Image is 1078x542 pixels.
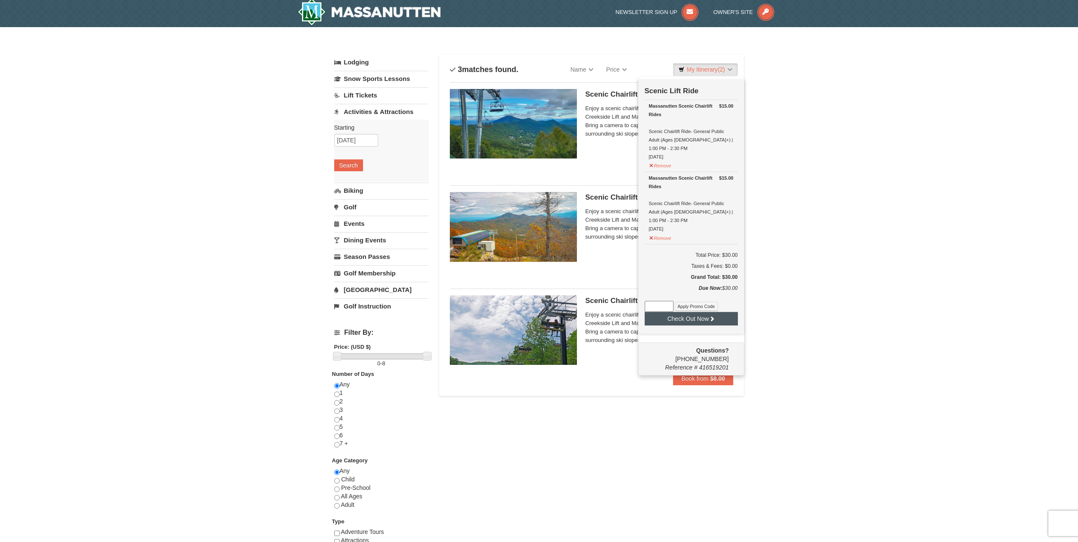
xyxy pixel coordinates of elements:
strong: $8.00 [710,375,725,382]
strong: $15.00 [719,102,734,110]
button: Check Out Now [645,312,738,325]
strong: Scenic Lift Ride [645,87,699,95]
a: Lift Tickets [334,87,429,103]
button: Remove [649,232,672,242]
a: Dining Events [334,232,429,248]
span: 8 [382,360,385,367]
span: Enjoy a scenic chairlift ride up Massanutten’s signature Creekside Lift and Massanutten's NEW Pea... [585,207,734,241]
a: Golf Instruction [334,298,429,314]
button: Search [334,159,363,171]
a: My Itinerary(2) [673,63,737,76]
a: Newsletter Sign Up [615,9,698,15]
span: 416519201 [699,364,729,371]
span: Child [341,476,355,483]
strong: Price: (USD $) [334,344,371,350]
strong: $15.00 [719,174,734,182]
span: Book from [682,375,709,382]
div: Scenic Chairlift Ride- General Public Adult (Ages [DEMOGRAPHIC_DATA]+) | 1:00 PM - 2:30 PM [DATE] [649,174,734,233]
button: Book from $8.00 [673,372,734,385]
div: Massanutten Scenic Chairlift Rides [649,102,734,119]
div: Any [334,467,429,517]
strong: Age Category [332,457,368,464]
strong: Due Now: [698,285,722,291]
span: Newsletter Sign Up [615,9,677,15]
span: Reference # [665,364,697,371]
a: Season Passes [334,249,429,264]
a: Snow Sports Lessons [334,71,429,86]
a: [GEOGRAPHIC_DATA] [334,282,429,297]
span: (2) [718,66,725,73]
span: [PHONE_NUMBER] [645,346,729,362]
div: Massanutten Scenic Chairlift Rides [649,174,734,191]
h4: matches found. [450,65,518,74]
a: Owner's Site [713,9,774,15]
span: 0 [377,360,380,367]
h5: Scenic Chairlift Ride | 1:00 PM - 2:30 PM [585,297,734,305]
a: Name [564,61,600,78]
a: Lodging [334,55,429,70]
span: Owner's Site [713,9,753,15]
a: Golf [334,199,429,215]
h4: Filter By: [334,329,429,336]
span: Enjoy a scenic chairlift ride up Massanutten’s signature Creekside Lift and Massanutten's NEW Pea... [585,311,734,345]
div: Any 1 2 3 4 5 6 7 + [334,381,429,456]
a: Events [334,216,429,231]
h5: Scenic Chairlift Ride | 10:00 AM - 11:30 AM [585,90,734,99]
strong: Number of Days [332,371,374,377]
strong: Questions? [696,347,729,354]
strong: Type [332,518,344,525]
a: Price [600,61,633,78]
span: Adult [341,501,355,508]
span: Enjoy a scenic chairlift ride up Massanutten’s signature Creekside Lift and Massanutten's NEW Pea... [585,104,734,138]
a: Activities & Attractions [334,104,429,120]
img: 24896431-9-664d1467.jpg [450,295,577,365]
a: Biking [334,183,429,198]
h5: Grand Total: $30.00 [645,273,738,281]
label: Starting [334,123,422,132]
div: Scenic Chairlift Ride- General Public Adult (Ages [DEMOGRAPHIC_DATA]+) | 1:00 PM - 2:30 PM [DATE] [649,102,734,161]
button: Remove [649,159,672,170]
span: Adventure Tours [341,528,384,535]
div: $30.00 [645,284,738,301]
h5: Scenic Chairlift Ride | 11:30 AM - 1:00 PM [585,193,734,202]
span: 3 [458,65,462,74]
h6: Total Price: $30.00 [645,251,738,259]
button: Apply Promo Code [675,302,718,311]
img: 24896431-13-a88f1aaf.jpg [450,192,577,261]
a: Golf Membership [334,265,429,281]
span: All Ages [341,493,363,500]
div: Taxes & Fees: $0.00 [645,262,738,270]
img: 24896431-1-a2e2611b.jpg [450,89,577,158]
span: Pre-School [341,484,370,491]
label: - [334,359,429,368]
